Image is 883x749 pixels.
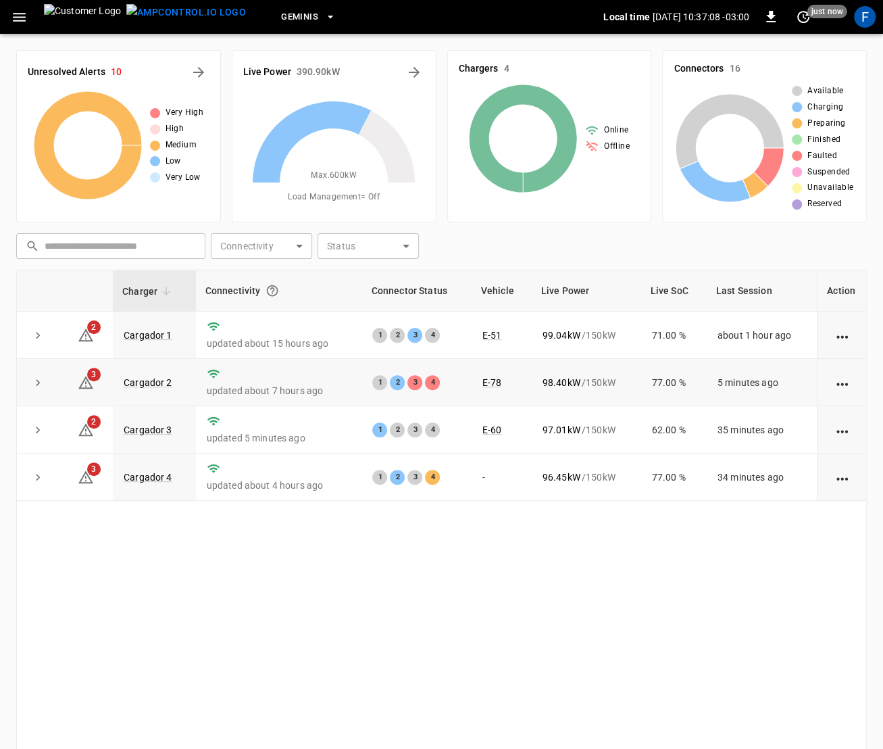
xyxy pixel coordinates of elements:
button: expand row [28,372,48,393]
span: Load Management = Off [288,191,380,204]
img: ampcontrol.io logo [126,4,246,21]
p: updated about 15 hours ago [207,337,351,350]
button: expand row [28,467,48,487]
td: 77.00 % [640,359,706,406]
span: Charging [807,101,843,114]
div: 3 [407,470,422,485]
span: Unavailable [807,181,853,195]
td: 62.00 % [640,406,706,454]
td: 77.00 % [640,454,706,501]
h6: 390.90 kW [297,65,340,80]
span: Available [807,84,844,98]
a: Cargador 1 [124,330,172,341]
p: updated 5 minutes ago [207,431,351,445]
th: Vehicle [472,270,532,312]
td: about 1 hour ago [707,312,817,359]
span: 2 [87,415,101,429]
span: 2 [87,320,101,334]
h6: 4 [503,62,509,76]
span: Finished [807,133,840,147]
th: Action [817,270,866,312]
span: Charger [122,283,175,299]
button: set refresh interval [792,6,814,28]
button: All Alerts [188,62,209,83]
span: Suspended [807,166,851,179]
button: Geminis [276,4,341,30]
a: E-78 [482,377,502,388]
button: Energy Overview [403,62,425,83]
span: 3 [87,368,101,381]
div: action cell options [834,470,851,484]
a: 3 [78,376,94,387]
span: Reserved [807,197,842,211]
h6: 16 [729,62,740,76]
td: 71.00 % [640,312,706,359]
a: 2 [78,424,94,435]
div: 4 [425,422,440,437]
div: profile-icon [854,6,876,28]
span: Medium [166,139,197,152]
a: E-51 [482,330,502,341]
span: Online [604,124,628,137]
div: 3 [407,328,422,343]
a: 2 [78,329,94,339]
a: E-60 [482,425,502,435]
td: 34 minutes ago [707,454,817,501]
span: Low [166,155,181,168]
p: 96.45 kW [543,470,580,484]
div: / 150 kW [543,376,630,389]
span: 3 [87,462,101,476]
button: expand row [28,325,48,345]
a: Cargador 3 [124,425,172,435]
p: 97.01 kW [543,423,580,437]
div: / 150 kW [543,329,630,342]
div: 1 [372,422,387,437]
div: 2 [390,375,405,390]
div: Connectivity [205,279,353,303]
h6: Chargers [459,62,499,76]
span: Max. 600 kW [311,169,357,183]
p: [DATE] 10:37:08 -03:00 [653,10,749,24]
td: 5 minutes ago [707,359,817,406]
div: 3 [407,375,422,390]
button: Connection between the charger and our software. [260,279,284,303]
div: / 150 kW [543,470,630,484]
td: 35 minutes ago [707,406,817,454]
div: 2 [390,470,405,485]
h6: Unresolved Alerts [28,65,105,80]
p: updated about 7 hours ago [207,384,351,397]
span: Very Low [166,171,201,185]
p: 98.40 kW [543,376,580,389]
span: Geminis [281,9,318,25]
img: Customer Logo [44,4,121,30]
p: 99.04 kW [543,329,580,342]
a: 3 [78,471,94,482]
div: action cell options [834,329,851,342]
button: expand row [28,420,48,440]
div: 4 [425,375,440,390]
div: action cell options [834,423,851,437]
div: 3 [407,422,422,437]
span: Offline [604,140,630,153]
div: 1 [372,328,387,343]
p: updated about 4 hours ago [207,479,351,492]
th: Live Power [532,270,641,312]
th: Last Session [707,270,817,312]
div: 4 [425,328,440,343]
p: Local time [603,10,650,24]
div: / 150 kW [543,423,630,437]
th: Connector Status [361,270,471,312]
div: 1 [372,470,387,485]
div: 2 [390,328,405,343]
h6: 10 [111,65,122,80]
div: action cell options [834,376,851,389]
div: 4 [425,470,440,485]
a: Cargador 2 [124,377,172,388]
div: 1 [372,375,387,390]
div: 2 [390,422,405,437]
th: Live SoC [640,270,706,312]
h6: Live Power [243,65,291,80]
span: just now [807,5,847,18]
h6: Connectors [674,62,724,76]
td: - [472,454,532,501]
